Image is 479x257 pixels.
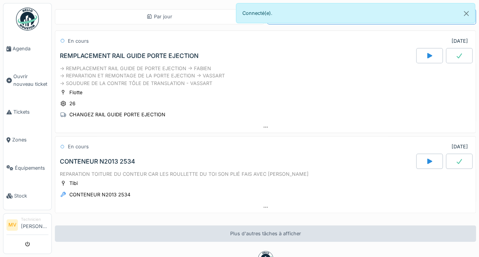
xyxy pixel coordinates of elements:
[60,65,471,87] div: -> REMPLACEMENT RAIL GUIDE DE PORTE EJECTION -> FABIEN -> REPARATION ET REMONTAGE DE LA PORTE EJE...
[60,158,135,165] div: CONTENEUR N2013 2534
[55,225,476,242] div: Plus d'autres tâches à afficher
[452,143,468,150] div: [DATE]
[21,217,48,222] div: Technicien
[458,3,475,24] button: Close
[60,170,471,178] div: REPARATION TOITURE DU CONTEUR CAR LES ROULLETTE DU TOI SON PLIÉ FAIS AVEC [PERSON_NAME]
[69,111,165,118] div: CHANGEZ RAIL GUIDE PORTE EJECTION
[68,143,89,150] div: En cours
[3,182,51,210] a: Stock
[69,89,82,96] div: Flotte
[3,35,51,63] a: Agenda
[69,100,75,107] div: 26
[3,98,51,126] a: Tickets
[60,52,199,59] div: REMPLACEMENT RAIL GUIDE PORTE EJECTION
[69,191,130,198] div: CONTENEUR N2013 2534
[15,164,48,172] span: Équipements
[452,37,468,45] div: [DATE]
[14,192,48,199] span: Stock
[6,217,48,235] a: MV Technicien[PERSON_NAME]
[16,8,39,31] img: Badge_color-CXgf-gQk.svg
[13,108,48,116] span: Tickets
[13,73,48,87] span: Ouvrir nouveau ticket
[6,219,18,231] li: MV
[3,63,51,98] a: Ouvrir nouveau ticket
[12,136,48,143] span: Zones
[21,217,48,233] li: [PERSON_NAME]
[68,37,89,45] div: En cours
[69,180,78,187] div: Tibi
[236,3,476,23] div: Connecté(e).
[13,45,48,52] span: Agenda
[3,154,51,182] a: Équipements
[3,126,51,154] a: Zones
[146,13,172,20] div: Par jour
